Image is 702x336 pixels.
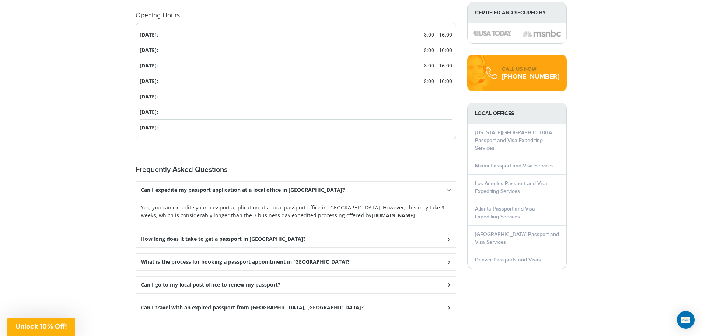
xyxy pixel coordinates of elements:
[140,42,452,58] li: [DATE]:
[424,62,452,69] span: 8:00 - 16:00
[473,31,511,36] img: image description
[136,12,456,19] h4: Opening Hours
[475,180,547,194] a: Los Angeles Passport and Visa Expediting Services
[502,73,559,80] div: [PHONE_NUMBER]
[140,27,452,42] li: [DATE]:
[468,2,566,23] strong: Certified and Secured by
[424,46,452,54] span: 8:00 - 16:00
[136,165,456,174] h2: Frequently Asked Questions
[371,212,415,219] strong: [DOMAIN_NAME]
[141,187,345,193] h3: Can I expedite my passport application at a local office in [GEOGRAPHIC_DATA]?
[140,120,452,135] li: [DATE]:
[475,163,554,169] a: Miami Passport and Visa Services
[141,282,280,288] h3: Can I go to my local post office to renew my passport?
[677,311,695,329] div: Open Intercom Messenger
[15,322,67,330] span: Unlock 10% Off!
[7,318,75,336] div: Unlock 10% Off!
[475,206,535,220] a: Atlanta Passport and Visa Expediting Services
[140,89,452,104] li: [DATE]:
[141,236,306,242] h3: How long does it take to get a passport in [GEOGRAPHIC_DATA]?
[424,77,452,85] span: 8:00 - 16:00
[140,104,452,120] li: [DATE]:
[468,103,566,124] strong: LOCAL OFFICES
[140,58,452,73] li: [DATE]:
[502,66,559,73] div: CALL US NOW
[523,29,561,38] img: image description
[141,305,364,311] h3: Can I travel with an expired passport from [GEOGRAPHIC_DATA], [GEOGRAPHIC_DATA]?
[141,204,451,219] p: Yes, you can expedite your passport application at a local passport office in [GEOGRAPHIC_DATA]. ...
[141,259,350,265] h3: What is the process for booking a passport appointment in [GEOGRAPHIC_DATA]?
[475,129,553,151] a: [US_STATE][GEOGRAPHIC_DATA] Passport and Visa Expediting Services
[140,73,452,89] li: [DATE]:
[475,231,559,245] a: [GEOGRAPHIC_DATA] Passport and Visa Services
[424,31,452,38] span: 8:00 - 16:00
[475,257,541,263] a: Denver Passports and Visas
